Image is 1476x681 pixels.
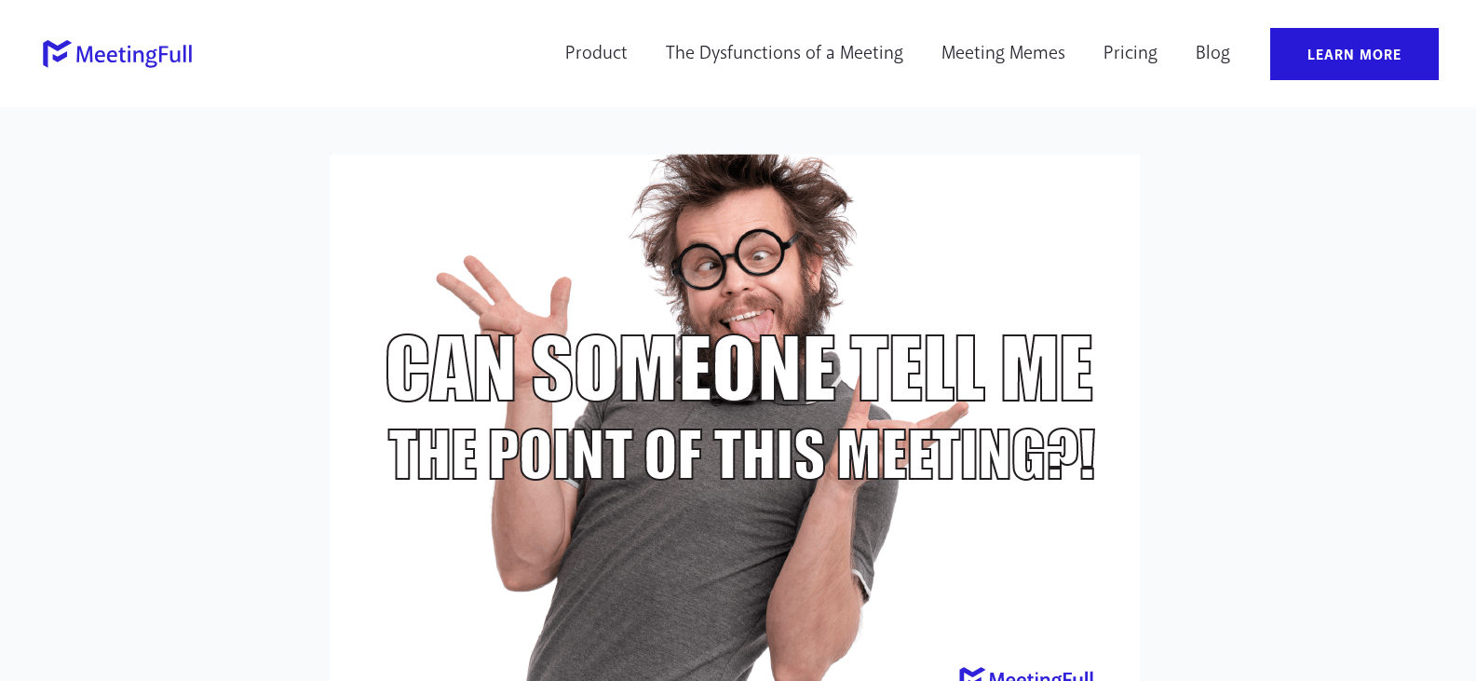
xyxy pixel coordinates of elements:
[553,28,640,80] a: Product
[1091,28,1170,80] a: Pricing
[1270,28,1439,80] a: Learn More
[1184,28,1242,80] a: Blog
[654,28,915,80] a: The Dysfunctions of a Meeting
[929,28,1077,80] a: Meeting Memes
